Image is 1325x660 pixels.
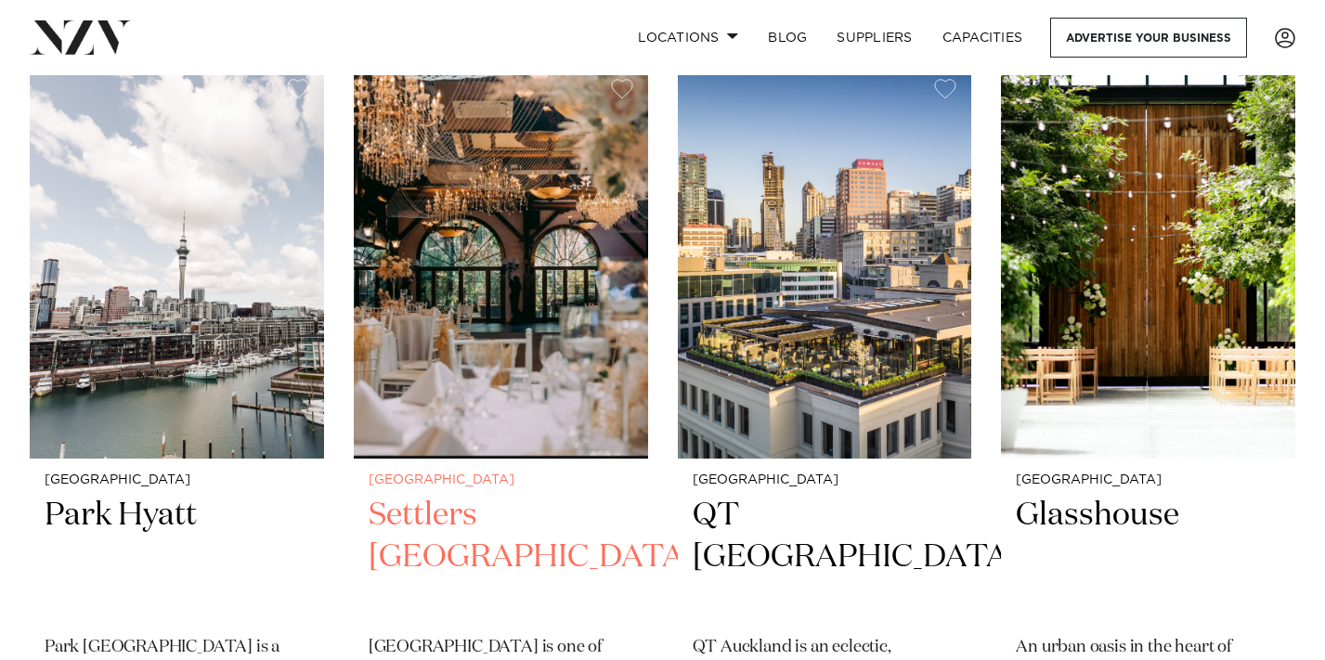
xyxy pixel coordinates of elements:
[30,20,131,54] img: nzv-logo.png
[693,473,957,487] small: [GEOGRAPHIC_DATA]
[1050,18,1247,58] a: Advertise your business
[623,18,753,58] a: Locations
[45,495,309,620] h2: Park Hyatt
[1016,495,1280,620] h2: Glasshouse
[45,473,309,487] small: [GEOGRAPHIC_DATA]
[928,18,1038,58] a: Capacities
[693,495,957,620] h2: QT [GEOGRAPHIC_DATA]
[369,495,633,620] h2: Settlers [GEOGRAPHIC_DATA]
[369,473,633,487] small: [GEOGRAPHIC_DATA]
[753,18,822,58] a: BLOG
[822,18,927,58] a: SUPPLIERS
[1016,473,1280,487] small: [GEOGRAPHIC_DATA]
